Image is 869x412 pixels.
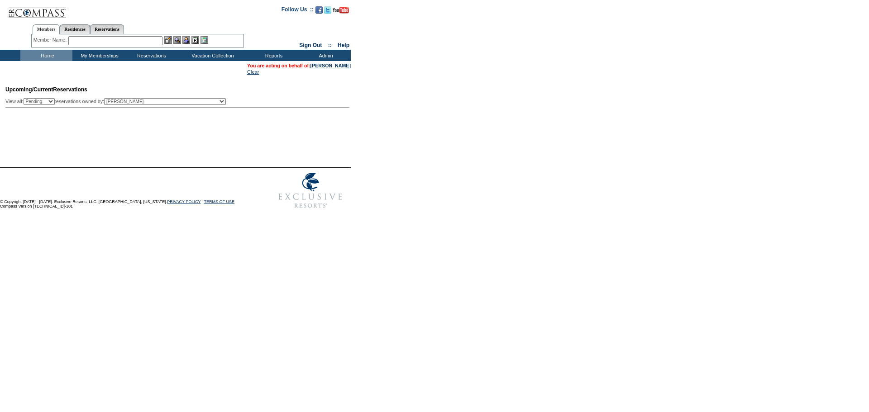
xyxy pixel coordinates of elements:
a: Subscribe to our YouTube Channel [333,9,349,14]
a: Members [33,24,60,34]
img: View [173,36,181,44]
a: TERMS OF USE [204,199,235,204]
img: b_edit.gif [164,36,172,44]
img: Become our fan on Facebook [315,6,323,14]
span: Reservations [5,86,87,93]
td: Reports [247,50,299,61]
img: Reservations [191,36,199,44]
td: Reservations [124,50,177,61]
td: Vacation Collection [177,50,247,61]
img: Subscribe to our YouTube Channel [333,7,349,14]
td: Home [20,50,72,61]
a: Clear [247,69,259,75]
a: [PERSON_NAME] [310,63,351,68]
div: Member Name: [33,36,68,44]
div: View all: reservations owned by: [5,98,230,105]
span: Upcoming/Current [5,86,53,93]
span: You are acting on behalf of: [247,63,351,68]
img: b_calculator.gif [201,36,208,44]
a: Sign Out [299,42,322,48]
img: Follow us on Twitter [324,6,331,14]
a: Reservations [90,24,124,34]
td: Follow Us :: [282,5,314,16]
a: Become our fan on Facebook [315,9,323,14]
img: Impersonate [182,36,190,44]
td: My Memberships [72,50,124,61]
span: :: [328,42,332,48]
a: Residences [60,24,90,34]
a: PRIVACY POLICY [167,199,201,204]
a: Follow us on Twitter [324,9,331,14]
td: Admin [299,50,351,61]
img: Exclusive Resorts [270,168,351,213]
a: Help [338,42,349,48]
